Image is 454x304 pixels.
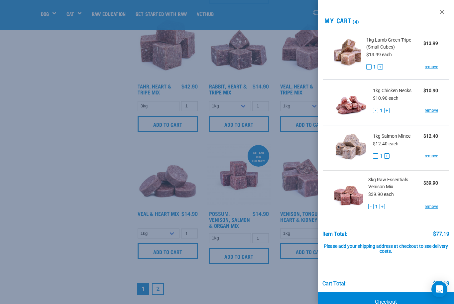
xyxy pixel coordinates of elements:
[384,153,390,159] button: +
[373,64,376,71] span: 1
[368,204,374,209] button: -
[334,176,363,211] img: Raw Essentials Venison Mix
[368,176,423,190] span: 3kg Raw Essentials Venison Mix
[373,153,378,159] button: -
[373,87,411,94] span: 1kg Chicken Necks
[425,64,438,70] a: remove
[433,231,449,237] div: $77.19
[423,41,438,46] strong: $13.99
[373,108,378,113] button: -
[384,108,390,113] button: +
[425,204,438,210] a: remove
[423,180,438,186] strong: $39.90
[322,237,450,254] div: Please add your shipping address at checkout to see delivery costs.
[425,107,438,113] a: remove
[322,281,347,287] div: Cart total:
[334,131,368,165] img: Salmon Mince
[318,17,454,24] h2: My Cart
[334,85,368,119] img: Chicken Necks
[423,88,438,93] strong: $10.90
[334,37,361,71] img: Lamb Green Tripe (Small Cubes)
[425,153,438,159] a: remove
[373,95,398,101] span: $10.90 each
[368,192,394,197] span: $39.90 each
[433,281,449,287] div: $77.19
[366,37,423,51] span: 1kg Lamb Green Tripe (Small Cubes)
[375,203,378,210] span: 1
[322,231,347,237] div: Item Total:
[373,133,410,140] span: 1kg Salmon Mince
[366,52,392,57] span: $13.99 each
[373,141,398,146] span: $12.40 each
[380,204,385,209] button: +
[378,64,383,70] button: +
[423,133,438,139] strong: $12.40
[431,281,447,297] div: Open Intercom Messenger
[366,64,372,70] button: -
[352,20,359,23] span: (4)
[380,153,383,160] span: 1
[380,107,383,114] span: 1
